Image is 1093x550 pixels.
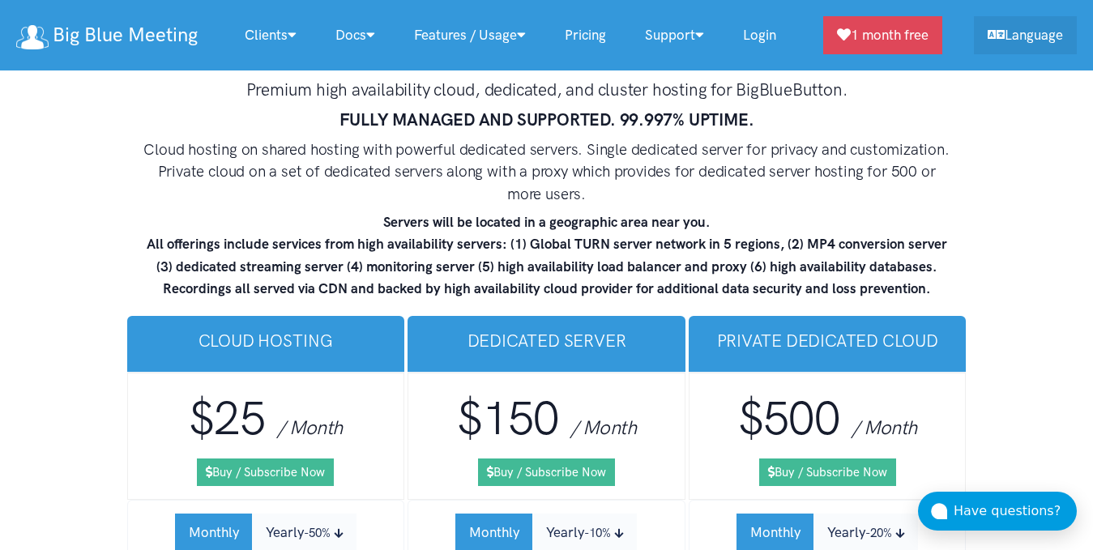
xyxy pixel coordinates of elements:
[759,458,896,486] a: Buy / Subscribe Now
[457,390,559,446] span: $150
[724,18,796,53] a: Login
[189,390,265,446] span: $25
[478,458,615,486] a: Buy / Subscribe Now
[823,16,942,54] a: 1 month free
[142,139,952,206] h4: Cloud hosting on shared hosting with powerful dedicated servers. Single dedicated server for priv...
[277,416,343,439] span: / Month
[545,18,625,53] a: Pricing
[197,458,334,486] a: Buy / Subscribe Now
[570,416,636,439] span: / Month
[16,18,198,53] a: Big Blue Meeting
[584,526,611,540] small: -10%
[625,18,724,53] a: Support
[147,214,947,296] strong: Servers will be located in a geographic area near you. All offerings include services from high a...
[954,501,1077,522] div: Have questions?
[304,526,331,540] small: -50%
[974,16,1077,54] a: Language
[140,329,392,352] h3: Cloud Hosting
[852,416,917,439] span: / Month
[142,78,952,101] h3: Premium high availability cloud, dedicated, and cluster hosting for BigBlueButton.
[421,329,672,352] h3: Dedicated Server
[316,18,395,53] a: Docs
[16,25,49,49] img: logo
[865,526,892,540] small: -20%
[738,390,840,446] span: $500
[225,18,316,53] a: Clients
[702,329,954,352] h3: Private Dedicated Cloud
[395,18,545,53] a: Features / Usage
[339,109,754,130] strong: FULLY MANAGED AND SUPPORTED. 99.997% UPTIME.
[918,492,1077,531] button: Have questions?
